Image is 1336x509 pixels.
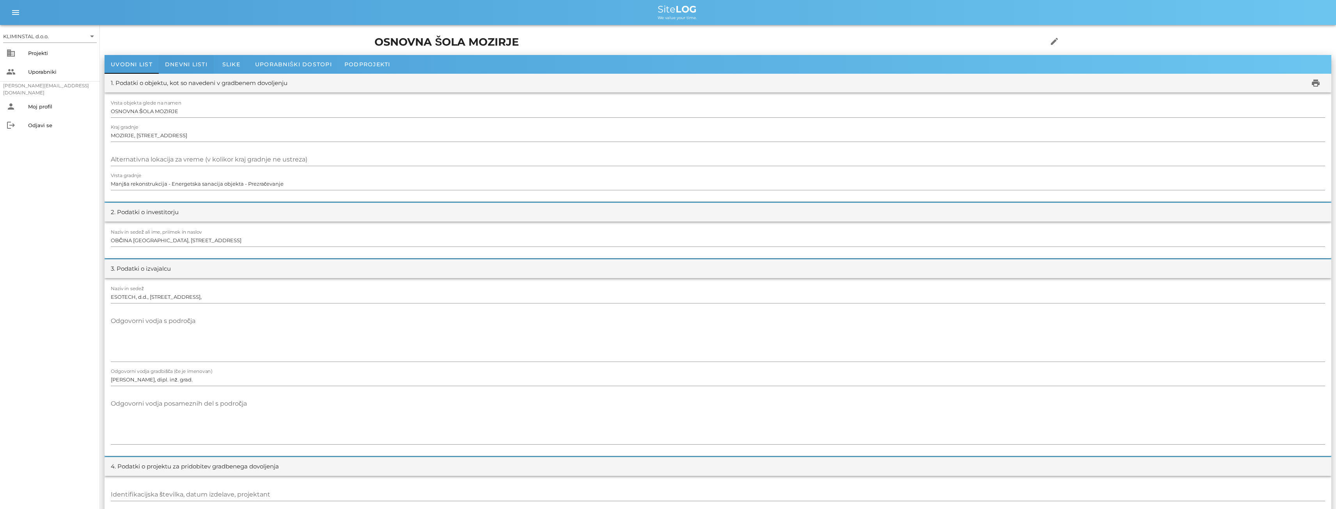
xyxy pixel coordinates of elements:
[1297,472,1336,509] iframe: Chat Widget
[255,61,332,68] span: Uporabniški dostopi
[1297,472,1336,509] div: Pripomoček za klepet
[111,369,212,374] label: Odgovorni vodja gradbišča (če je imenovan)
[3,30,97,43] div: KLIMINSTAL d.o.o.
[1050,37,1059,46] i: edit
[658,15,697,20] span: We value your time.
[87,32,97,41] i: arrow_drop_down
[111,173,142,179] label: Vrsta gradnje
[111,100,181,106] label: Vrsta objekta glede na namen
[1311,78,1320,88] i: print
[28,103,94,110] div: Moj profil
[111,208,179,217] div: 2. Podatki o investitorju
[344,61,390,68] span: Podprojekti
[111,264,171,273] div: 3. Podatki o izvajalcu
[28,50,94,56] div: Projekti
[676,4,697,15] b: LOG
[111,79,287,88] div: 1. Podatki o objektu, kot so navedeni v gradbenem dovoljenju
[111,462,279,471] div: 4. Podatki o projektu za pridobitev gradbenega dovoljenja
[6,121,16,130] i: logout
[111,61,153,68] span: Uvodni list
[374,34,1004,50] h1: OSNOVNA ŠOLA MOZIRJE
[11,8,20,17] i: menu
[165,61,208,68] span: Dnevni listi
[222,61,240,68] span: Slike
[3,33,49,40] div: KLIMINSTAL d.o.o.
[111,124,138,130] label: Kraj gradnje
[6,48,16,58] i: business
[6,102,16,111] i: person
[111,286,144,292] label: Naziv in sedež
[6,67,16,76] i: people
[658,4,697,15] span: Site
[28,69,94,75] div: Uporabniki
[28,122,94,128] div: Odjavi se
[111,229,202,235] label: Naziv in sedež ali ime, priimek in naslov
